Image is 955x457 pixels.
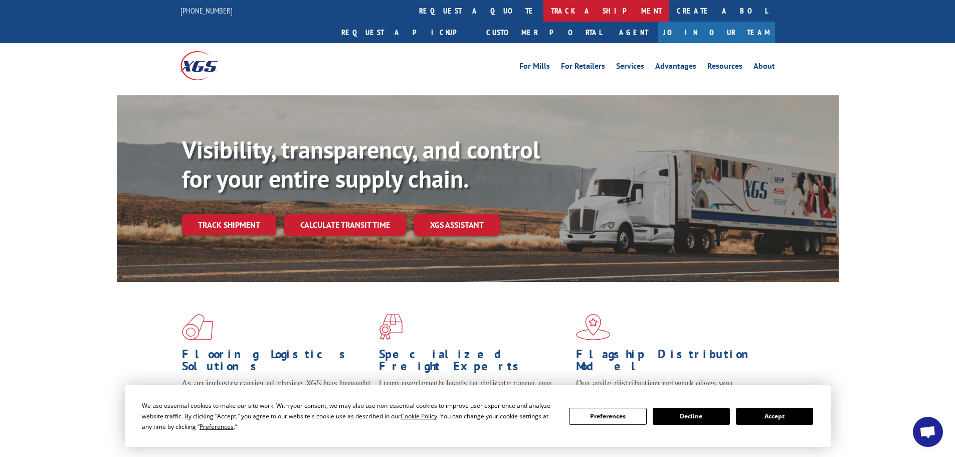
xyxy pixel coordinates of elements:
[379,377,568,422] p: From overlength loads to delicate cargo, our experienced staff knows the best way to move your fr...
[655,62,696,73] a: Advantages
[576,314,611,340] img: xgs-icon-flagship-distribution-model-red
[913,417,943,447] div: Open chat
[182,348,371,377] h1: Flooring Logistics Solutions
[284,214,406,236] a: Calculate transit time
[200,422,234,431] span: Preferences
[414,214,500,236] a: XGS ASSISTANT
[401,412,437,420] span: Cookie Policy
[561,62,605,73] a: For Retailers
[182,134,540,194] b: Visibility, transparency, and control for your entire supply chain.
[379,348,568,377] h1: Specialized Freight Experts
[576,377,760,401] span: Our agile distribution network gives you nationwide inventory management on demand.
[125,385,831,447] div: Cookie Consent Prompt
[182,314,213,340] img: xgs-icon-total-supply-chain-intelligence-red
[519,62,550,73] a: For Mills
[609,22,658,43] a: Agent
[753,62,775,73] a: About
[479,22,609,43] a: Customer Portal
[616,62,644,73] a: Services
[653,408,730,425] button: Decline
[334,22,479,43] a: Request a pickup
[658,22,775,43] a: Join Our Team
[379,314,403,340] img: xgs-icon-focused-on-flooring-red
[569,408,646,425] button: Preferences
[182,214,276,235] a: Track shipment
[182,377,371,413] span: As an industry carrier of choice, XGS has brought innovation and dedication to flooring logistics...
[142,400,557,432] div: We use essential cookies to make our site work. With your consent, we may also use non-essential ...
[180,6,233,16] a: [PHONE_NUMBER]
[736,408,813,425] button: Accept
[576,348,766,377] h1: Flagship Distribution Model
[707,62,742,73] a: Resources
